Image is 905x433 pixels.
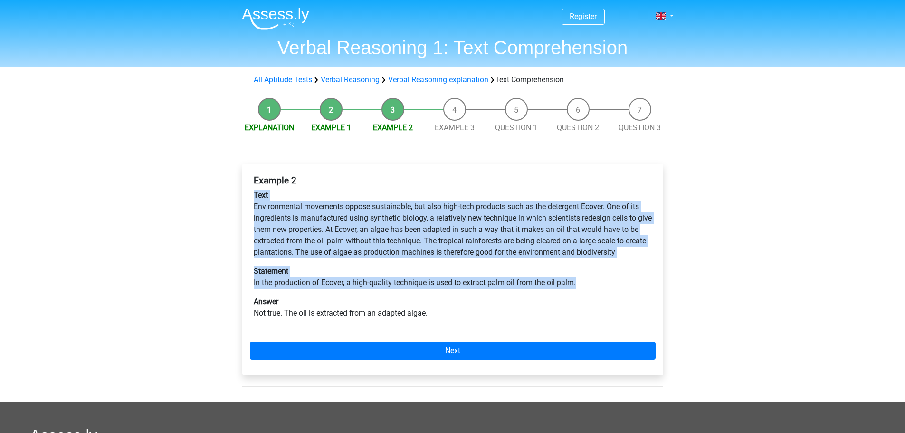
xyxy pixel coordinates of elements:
a: Verbal Reasoning explanation [388,75,488,84]
h1: Verbal Reasoning 1: Text Comprehension [234,36,671,59]
div: Text Comprehension [250,74,656,86]
a: Example 2 [373,123,413,132]
img: Assessly [242,8,309,30]
b: Statement [254,267,288,276]
b: Text [254,191,268,200]
a: Example 1 [311,123,351,132]
a: Question 2 [557,123,599,132]
a: Question 1 [495,123,537,132]
a: All Aptitude Tests [254,75,312,84]
p: In the production of Ecover, a high-quality technique is used to extract palm oil from the oil palm. [254,266,652,289]
a: Question 3 [619,123,661,132]
a: Next [250,342,656,360]
b: Example 2 [254,175,296,186]
a: Example 3 [435,123,475,132]
p: Not true. The oil is extracted from an adapted algae. [254,296,652,319]
a: Register [570,12,597,21]
b: Answer [254,297,278,306]
p: Environmental movements oppose sustainable, but also high-tech products such as the detergent Eco... [254,190,652,258]
a: Explanation [245,123,294,132]
a: Verbal Reasoning [321,75,380,84]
